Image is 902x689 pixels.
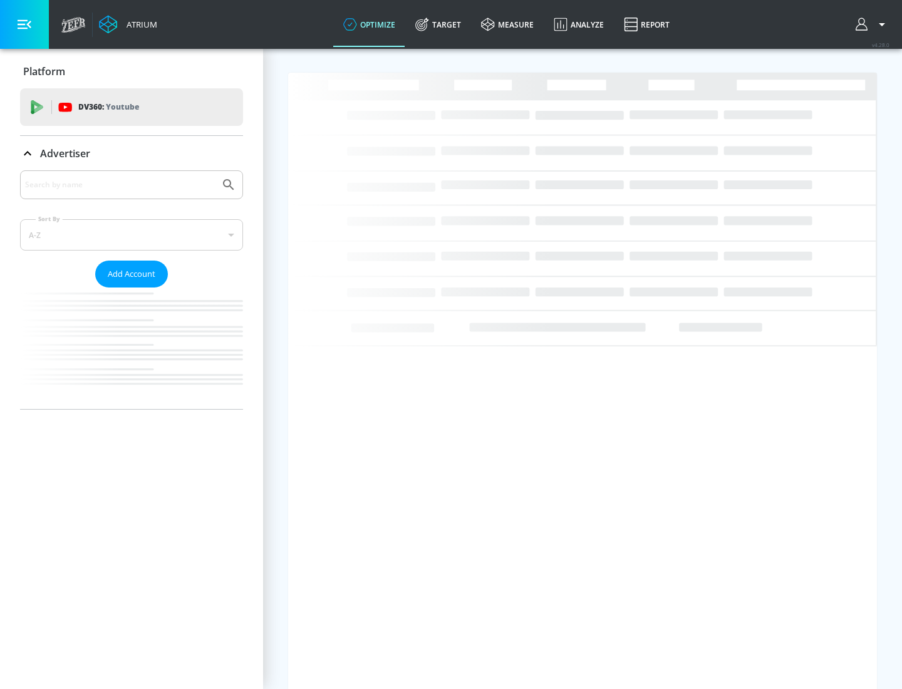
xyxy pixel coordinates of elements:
[99,15,157,34] a: Atrium
[20,170,243,409] div: Advertiser
[95,261,168,288] button: Add Account
[25,177,215,193] input: Search by name
[108,267,155,281] span: Add Account
[333,2,405,47] a: optimize
[405,2,471,47] a: Target
[20,88,243,126] div: DV360: Youtube
[36,215,63,223] label: Sort By
[20,219,243,251] div: A-Z
[78,100,139,114] p: DV360:
[106,100,139,113] p: Youtube
[872,41,889,48] span: v 4.28.0
[471,2,544,47] a: measure
[20,288,243,409] nav: list of Advertiser
[122,19,157,30] div: Atrium
[20,54,243,89] div: Platform
[20,136,243,171] div: Advertiser
[40,147,90,160] p: Advertiser
[614,2,680,47] a: Report
[23,65,65,78] p: Platform
[544,2,614,47] a: Analyze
